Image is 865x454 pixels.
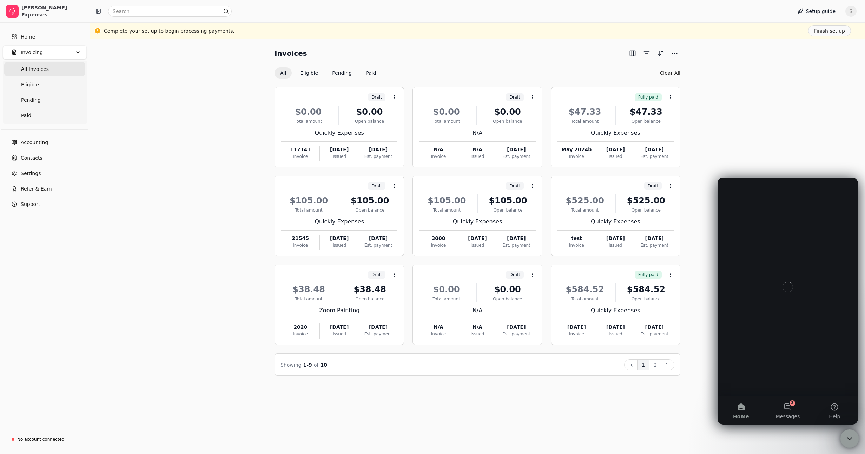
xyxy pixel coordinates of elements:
[557,323,596,331] div: [DATE]
[419,242,457,248] div: Invoice
[557,331,596,337] div: Invoice
[281,296,336,302] div: Total amount
[557,296,613,302] div: Total amount
[596,242,635,248] div: Issued
[21,96,41,104] span: Pending
[281,153,319,160] div: Invoice
[419,235,457,242] div: 3000
[320,153,358,160] div: Issued
[321,362,327,368] span: 10
[840,429,859,448] iframe: Intercom live chat
[17,436,65,442] div: No account connected
[509,272,520,278] span: Draft
[635,323,674,331] div: [DATE]
[458,323,497,331] div: N/A
[458,153,497,160] div: Issued
[3,197,87,211] button: Support
[419,118,474,125] div: Total amount
[480,118,536,125] div: Open balance
[638,94,658,100] span: Fully paid
[497,146,535,153] div: [DATE]
[21,185,52,193] span: Refer & Earn
[281,306,397,315] div: Zoom Painting
[21,81,39,88] span: Eligible
[648,183,658,189] span: Draft
[360,67,382,79] button: Paid
[419,331,457,337] div: Invoice
[619,207,674,213] div: Open balance
[281,242,319,248] div: Invoice
[619,194,674,207] div: $525.00
[4,93,85,107] a: Pending
[808,25,851,36] button: Finish set up
[509,183,520,189] span: Draft
[619,283,674,296] div: $584.52
[3,182,87,196] button: Refer & Earn
[371,272,382,278] span: Draft
[596,235,635,242] div: [DATE]
[359,153,397,160] div: Est. payment
[596,331,635,337] div: Issued
[458,146,497,153] div: N/A
[557,242,596,248] div: Invoice
[557,129,674,137] div: Quickly Expenses
[295,67,324,79] button: Eligible
[281,235,319,242] div: 21545
[21,201,40,208] span: Support
[557,194,613,207] div: $525.00
[419,218,535,226] div: Quickly Expenses
[320,146,358,153] div: [DATE]
[281,283,336,296] div: $38.48
[557,235,596,242] div: test
[557,306,674,315] div: Quickly Expenses
[497,331,535,337] div: Est. payment
[596,323,635,331] div: [DATE]
[104,27,235,35] div: Complete your set up to begin processing payments.
[557,207,613,213] div: Total amount
[21,49,43,56] span: Invoicing
[359,331,397,337] div: Est. payment
[596,153,635,160] div: Issued
[845,6,857,17] button: S
[359,242,397,248] div: Est. payment
[480,296,536,302] div: Open balance
[3,45,87,59] button: Invoicing
[342,106,398,118] div: $0.00
[557,153,596,160] div: Invoice
[635,153,674,160] div: Est. payment
[419,129,535,137] div: N/A
[481,207,536,213] div: Open balance
[108,6,232,17] input: Search
[458,235,497,242] div: [DATE]
[481,194,536,207] div: $105.00
[21,4,84,18] div: [PERSON_NAME] Expenses
[718,178,858,425] iframe: Intercom live chat
[419,323,457,331] div: N/A
[419,106,474,118] div: $0.00
[635,146,674,153] div: [DATE]
[557,218,674,226] div: Quickly Expenses
[619,296,674,302] div: Open balance
[320,323,358,331] div: [DATE]
[280,362,301,368] span: Showing
[635,235,674,242] div: [DATE]
[342,118,398,125] div: Open balance
[314,362,319,368] span: of
[281,323,319,331] div: 2020
[497,323,535,331] div: [DATE]
[419,194,474,207] div: $105.00
[342,194,397,207] div: $105.00
[275,48,307,59] h2: Invoices
[342,283,397,296] div: $38.48
[655,48,666,59] button: Sort
[480,106,536,118] div: $0.00
[21,154,42,162] span: Contacts
[638,272,658,278] span: Fully paid
[21,112,31,119] span: Paid
[419,283,474,296] div: $0.00
[458,331,497,337] div: Issued
[3,166,87,180] a: Settings
[3,135,87,149] a: Accounting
